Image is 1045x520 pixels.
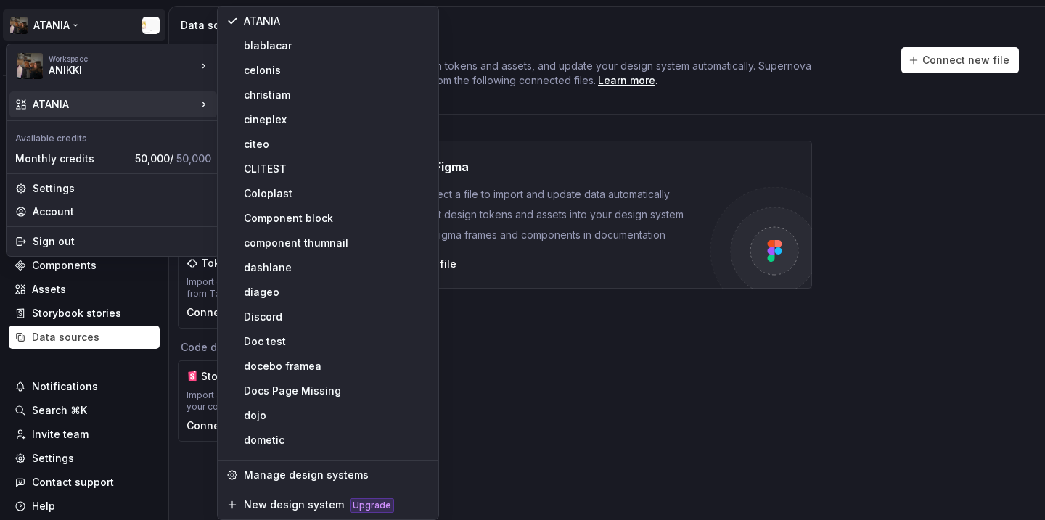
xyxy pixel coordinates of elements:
div: dometic [244,433,430,447]
div: Coloplast [244,186,430,201]
div: blablacar [244,38,430,53]
div: ATANIA [244,14,430,28]
span: 50,000 [176,152,211,165]
div: citeo [244,137,430,152]
div: Doc test [244,334,430,349]
div: Docs Page Missing [244,384,430,398]
div: CLITEST [244,162,430,176]
div: cineplex [244,112,430,127]
div: dojo [244,408,430,423]
div: Available credits [9,124,217,147]
div: Account [33,205,211,219]
div: ANIKKI [49,63,172,78]
div: diageo [244,285,430,300]
div: Sign out [33,234,211,249]
div: Component block [244,211,430,226]
div: Manage design systems [244,468,430,482]
div: Workspace [49,54,197,63]
img: 6406f678-1b55-468d-98ac-69dd53595fce.png [17,53,43,79]
div: dashlane [244,260,430,275]
div: Discord [244,310,430,324]
div: celonis [244,63,430,78]
div: Upgrade [350,498,394,513]
span: 50,000 / [135,152,211,165]
div: ATANIA [33,97,197,112]
div: Monthly credits [15,152,129,166]
div: christiam [244,88,430,102]
div: docebo framea [244,359,430,374]
div: Settings [33,181,211,196]
div: component thumnail [244,236,430,250]
div: New design system [244,498,344,512]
